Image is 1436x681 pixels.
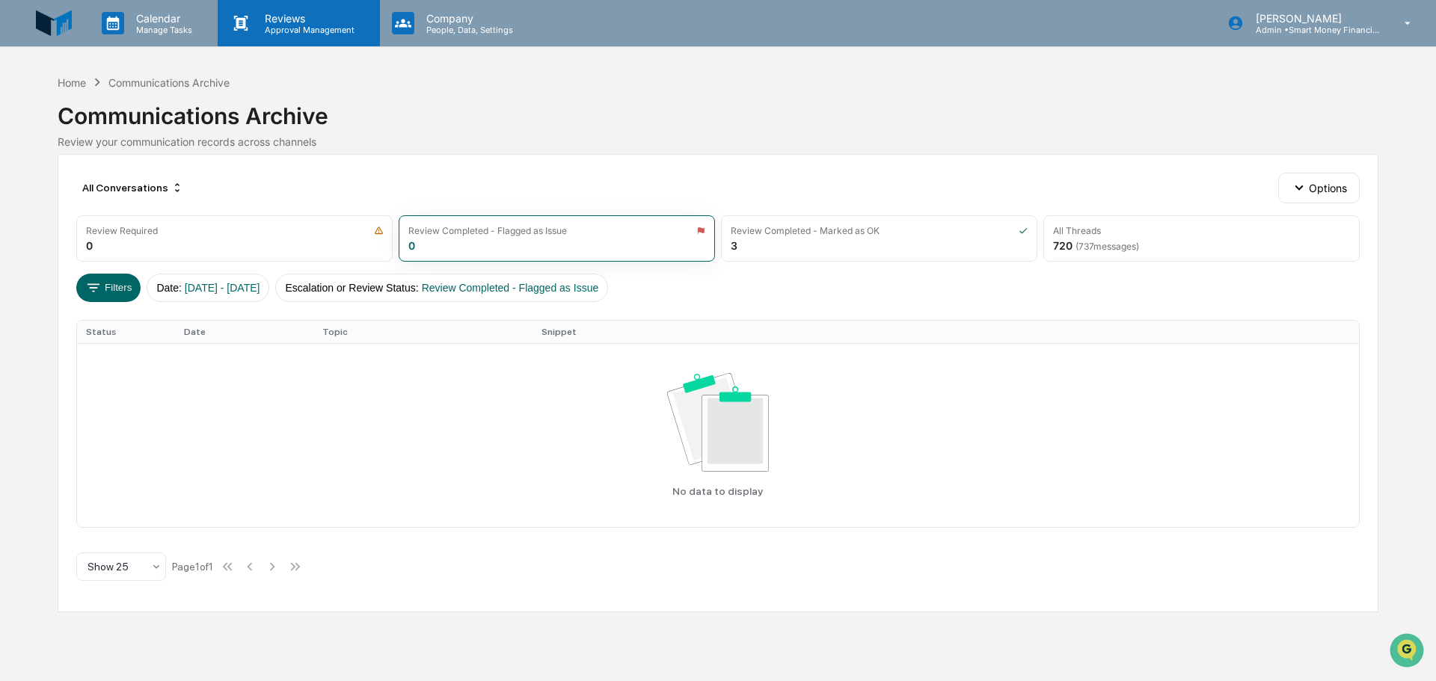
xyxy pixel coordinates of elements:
[123,188,185,203] span: Attestations
[1053,239,1139,252] div: 720
[185,282,260,294] span: [DATE] - [DATE]
[422,282,599,294] span: Review Completed - Flagged as Issue
[408,225,567,236] div: Review Completed - Flagged as Issue
[1278,173,1360,203] button: Options
[1388,632,1429,672] iframe: Open customer support
[172,561,213,573] div: Page 1 of 1
[147,274,269,302] button: Date:[DATE] - [DATE]
[254,119,272,137] button: Start new chat
[77,321,175,343] th: Status
[1244,12,1383,25] p: [PERSON_NAME]
[15,218,27,230] div: 🔎
[105,253,181,265] a: Powered byPylon
[313,321,533,343] th: Topic
[124,12,200,25] p: Calendar
[667,373,768,472] img: No data available
[51,114,245,129] div: Start new chat
[414,12,521,25] p: Company
[124,25,200,35] p: Manage Tasks
[108,76,230,89] div: Communications Archive
[86,239,93,252] div: 0
[36,5,72,41] img: logo
[9,182,102,209] a: 🖐️Preclearance
[175,321,313,343] th: Date
[108,190,120,202] div: 🗄️
[149,253,181,265] span: Pylon
[253,25,362,35] p: Approval Management
[51,129,189,141] div: We're available if you need us!
[76,176,189,200] div: All Conversations
[86,225,158,236] div: Review Required
[1076,241,1139,252] span: ( 737 messages)
[1244,25,1383,35] p: Admin • Smart Money Financial Advisors
[58,135,1378,148] div: Review your communication records across channels
[275,274,608,302] button: Escalation or Review Status:Review Completed - Flagged as Issue
[1053,225,1101,236] div: All Threads
[731,239,737,252] div: 3
[15,190,27,202] div: 🖐️
[253,12,362,25] p: Reviews
[102,182,191,209] a: 🗄️Attestations
[408,239,415,252] div: 0
[30,188,96,203] span: Preclearance
[1019,226,1028,235] img: icon
[533,321,1359,343] th: Snippet
[374,226,384,235] img: icon
[696,226,705,235] img: icon
[15,114,42,141] img: 1746055101610-c473b297-6a78-478c-a979-82029cc54cd1
[58,90,1378,129] div: Communications Archive
[9,211,100,238] a: 🔎Data Lookup
[15,31,272,55] p: How can we help?
[76,274,141,302] button: Filters
[731,225,880,236] div: Review Completed - Marked as OK
[414,25,521,35] p: People, Data, Settings
[30,217,94,232] span: Data Lookup
[672,485,763,497] p: No data to display
[58,76,86,89] div: Home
